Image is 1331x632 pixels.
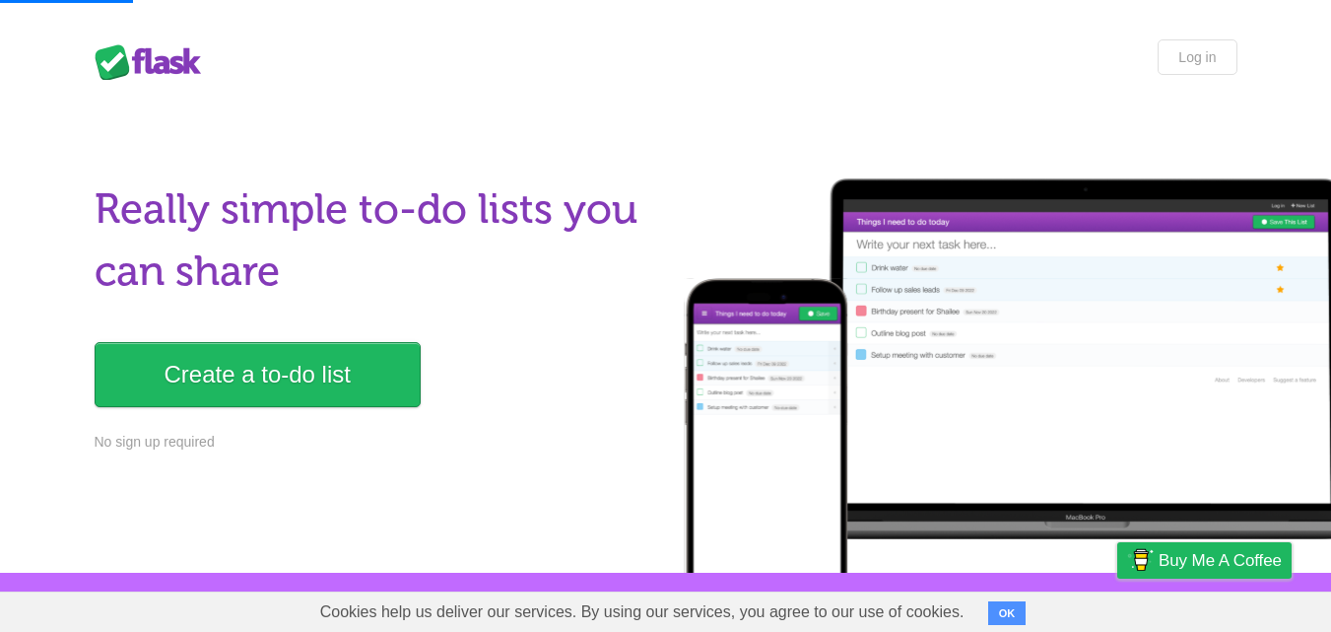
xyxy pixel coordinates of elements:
[300,593,984,632] span: Cookies help us deliver our services. By using our services, you agree to our use of cookies.
[1159,543,1282,578] span: Buy me a coffee
[1127,543,1154,577] img: Buy me a coffee
[95,432,654,453] p: No sign up required
[988,601,1027,625] button: OK
[1158,39,1236,75] a: Log in
[95,44,213,80] div: Flask Lists
[1117,542,1292,579] a: Buy me a coffee
[95,178,654,303] h1: Really simple to-do lists you can share
[95,342,421,407] a: Create a to-do list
